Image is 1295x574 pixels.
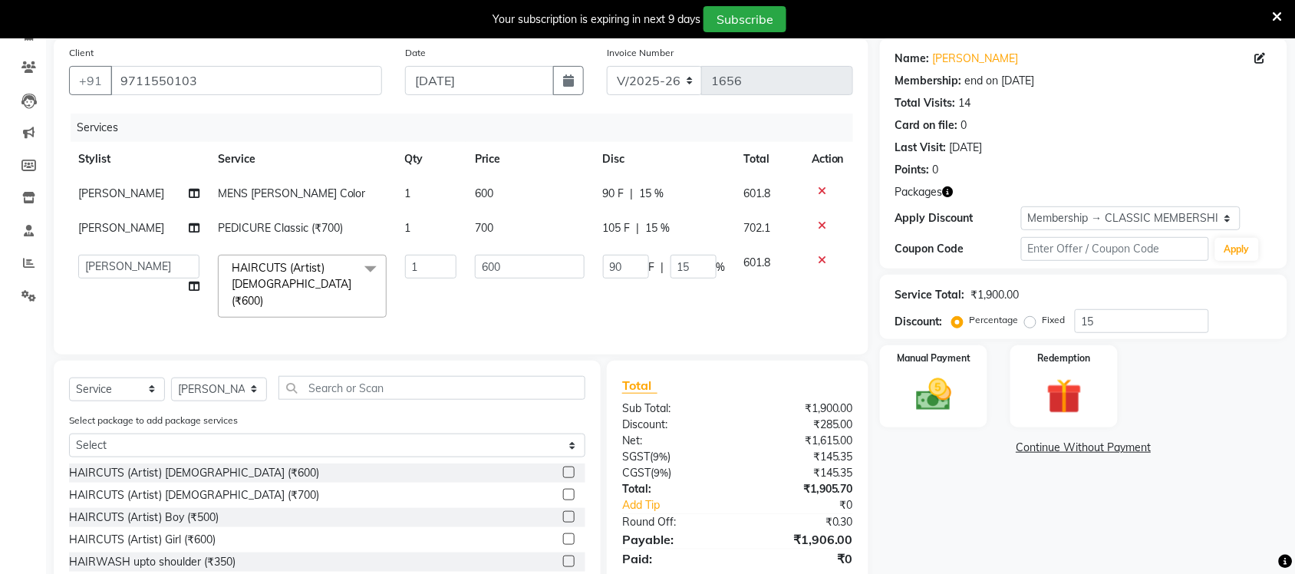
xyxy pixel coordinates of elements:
div: HAIRWASH upto shoulder (₹350) [69,554,236,570]
th: Action [802,142,853,176]
span: [PERSON_NAME] [78,221,164,235]
div: ₹285.00 [737,417,865,433]
div: end on [DATE] [965,73,1035,89]
label: Manual Payment [897,351,970,365]
span: 15 % [646,220,671,236]
div: ( ) [611,449,738,465]
div: ₹0.30 [737,514,865,530]
div: ₹145.35 [737,449,865,465]
span: MENS [PERSON_NAME] Color [218,186,366,200]
div: Discount: [611,417,738,433]
button: Apply [1215,238,1259,261]
label: Redemption [1038,351,1091,365]
a: x [263,294,270,308]
div: [DATE] [950,140,983,156]
div: ₹1,900.00 [737,401,865,417]
div: Sub Total: [611,401,738,417]
div: Discount: [895,314,943,330]
span: 700 [475,221,493,235]
th: Disc [594,142,735,176]
button: +91 [69,66,112,95]
div: ₹1,615.00 [737,433,865,449]
input: Enter Offer / Coupon Code [1021,237,1209,261]
label: Fixed [1043,313,1066,327]
label: Select package to add package services [69,414,238,427]
div: Membership: [895,73,962,89]
span: PEDICURE Classic (₹700) [218,221,343,235]
th: Stylist [69,142,209,176]
div: Apply Discount [895,210,1021,226]
img: _gift.svg [1036,374,1093,418]
div: ₹1,906.00 [737,530,865,549]
span: 9% [653,450,667,463]
div: ₹0 [759,497,865,513]
span: 105 F [603,220,631,236]
a: Add Tip [611,497,759,513]
span: Packages [895,184,943,200]
input: Search by Name/Mobile/Email/Code [110,66,382,95]
label: Date [405,46,426,60]
th: Service [209,142,396,176]
button: Subscribe [704,6,786,32]
div: ₹0 [737,549,865,568]
div: Card on file: [895,117,958,134]
div: HAIRCUTS (Artist) Boy (₹500) [69,510,219,526]
input: Search or Scan [278,376,585,400]
div: Total: [611,481,738,497]
div: Points: [895,162,930,178]
span: F [649,259,655,275]
span: SGST [622,450,650,463]
label: Invoice Number [607,46,674,60]
div: Your subscription is expiring in next 9 days [493,12,700,28]
span: CGST [622,466,651,480]
label: Client [69,46,94,60]
div: Paid: [611,549,738,568]
div: Total Visits: [895,95,956,111]
div: Service Total: [895,287,965,303]
div: HAIRCUTS (Artist) [DEMOGRAPHIC_DATA] (₹600) [69,465,319,481]
span: 90 F [603,186,624,202]
span: | [637,220,640,236]
div: Last Visit: [895,140,947,156]
span: | [631,186,634,202]
span: 1 [405,186,411,200]
div: ₹1,900.00 [971,287,1020,303]
a: [PERSON_NAME] [933,51,1019,67]
span: Total [622,378,657,394]
th: Price [466,142,594,176]
span: 601.8 [744,256,771,269]
div: ₹1,905.70 [737,481,865,497]
div: HAIRCUTS (Artist) Girl (₹600) [69,532,216,548]
div: 14 [959,95,971,111]
span: 1 [405,221,411,235]
div: Coupon Code [895,241,1021,257]
div: 0 [933,162,939,178]
div: ₹145.35 [737,465,865,481]
span: 600 [475,186,493,200]
div: Payable: [611,530,738,549]
div: Round Off: [611,514,738,530]
span: [PERSON_NAME] [78,186,164,200]
th: Qty [396,142,466,176]
div: ( ) [611,465,738,481]
div: Net: [611,433,738,449]
label: Percentage [970,313,1019,327]
th: Total [735,142,802,176]
span: | [661,259,664,275]
img: _cash.svg [905,374,963,415]
a: Continue Without Payment [883,440,1284,456]
span: 15 % [640,186,664,202]
div: HAIRCUTS (Artist) [DEMOGRAPHIC_DATA] (₹700) [69,487,319,503]
div: 0 [961,117,967,134]
span: 702.1 [744,221,771,235]
span: 9% [654,467,668,479]
div: Name: [895,51,930,67]
span: HAIRCUTS (Artist) [DEMOGRAPHIC_DATA] (₹600) [232,261,351,308]
span: % [717,259,726,275]
span: 601.8 [744,186,771,200]
div: Services [71,114,865,142]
